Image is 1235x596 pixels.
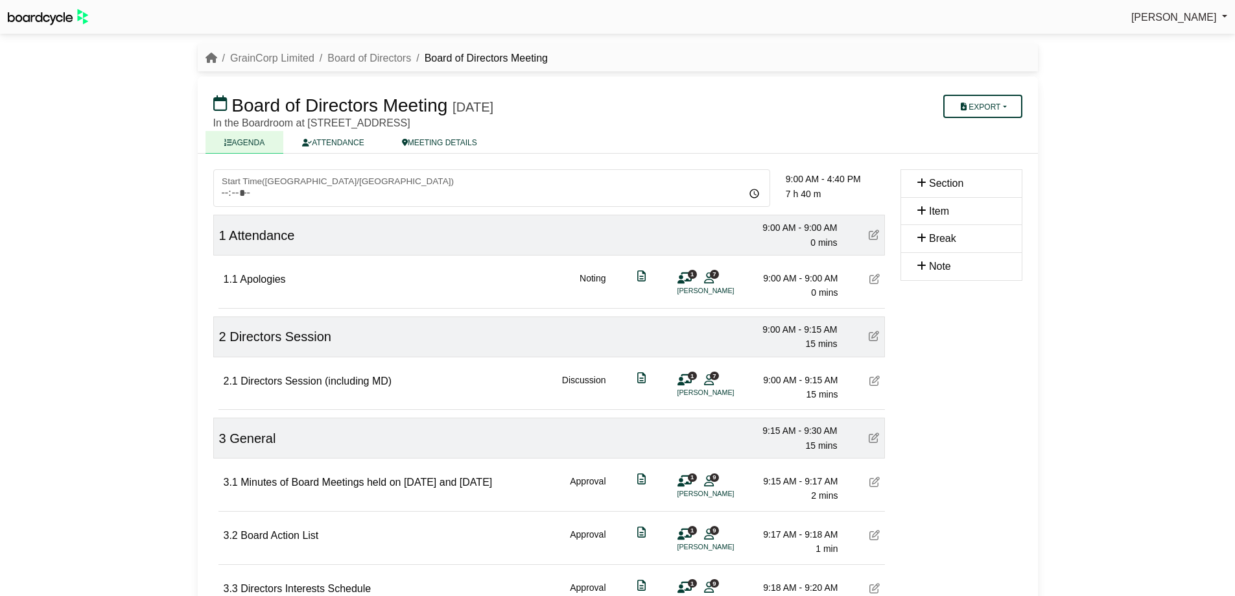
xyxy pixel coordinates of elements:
span: In the Boardroom at [STREET_ADDRESS] [213,117,410,128]
a: [PERSON_NAME] [1131,9,1227,26]
div: [DATE] [453,99,493,115]
span: 3.2 [224,530,238,541]
span: 15 mins [805,339,837,349]
span: 1.1 [224,274,238,285]
span: 0 mins [810,237,837,248]
span: Break [929,233,956,244]
div: 9:00 AM - 9:15 AM [747,322,838,337]
div: 9:00 AM - 4:40 PM [786,172,885,186]
span: 1 [688,270,697,278]
li: [PERSON_NAME] [677,488,775,499]
span: Directors Session [229,329,331,344]
span: 2 mins [811,490,838,501]
span: 3 [219,431,226,446]
div: Discussion [562,373,606,402]
span: 1 [688,526,697,534]
span: Board Action List [241,530,318,541]
div: 9:18 AM - 9:20 AM [747,580,838,595]
span: 3.1 [224,477,238,488]
div: Noting [580,271,606,300]
li: [PERSON_NAME] [677,387,775,398]
a: AGENDA [206,131,284,154]
span: [PERSON_NAME] [1131,12,1217,23]
span: Directors Session (including MD) [241,375,392,387]
span: 7 h 40 m [786,189,821,199]
a: Board of Directors [327,53,411,64]
span: 1 [219,228,226,243]
span: 1 min [816,543,838,554]
a: GrainCorp Limited [230,53,314,64]
span: 15 mins [806,389,838,399]
a: ATTENDANCE [283,131,382,154]
span: 9 [710,579,719,588]
li: [PERSON_NAME] [677,542,775,553]
span: Apologies [240,274,285,285]
div: 9:15 AM - 9:17 AM [747,474,838,488]
div: 9:00 AM - 9:00 AM [747,221,838,235]
span: Section [929,178,963,189]
span: 9 [710,526,719,534]
div: 9:15 AM - 9:30 AM [747,423,838,438]
a: MEETING DETAILS [383,131,496,154]
span: Note [929,261,951,272]
span: Minutes of Board Meetings held on [DATE] and [DATE] [241,477,492,488]
span: 3.3 [224,583,238,594]
span: Board of Directors Meeting [231,95,447,115]
span: 1 [688,579,697,588]
span: Directors Interests Schedule [241,583,371,594]
span: Item [929,206,949,217]
nav: breadcrumb [206,50,548,67]
li: Board of Directors Meeting [411,50,548,67]
img: BoardcycleBlackGreen-aaafeed430059cb809a45853b8cf6d952af9d84e6e89e1f1685b34bfd5cb7d64.svg [8,9,88,25]
span: 2 [219,329,226,344]
span: 7 [710,372,719,380]
span: General [229,431,276,446]
button: Export [943,95,1022,118]
li: [PERSON_NAME] [677,285,775,296]
span: 15 mins [805,440,837,451]
div: Approval [570,527,606,556]
span: 0 mins [811,287,838,298]
span: 7 [710,270,719,278]
div: Approval [570,474,606,503]
span: 9 [710,473,719,482]
span: 2.1 [224,375,238,387]
div: 9:00 AM - 9:00 AM [747,271,838,285]
div: 9:00 AM - 9:15 AM [747,373,838,387]
span: Attendance [229,228,294,243]
div: 9:17 AM - 9:18 AM [747,527,838,542]
span: 1 [688,473,697,482]
span: 1 [688,372,697,380]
